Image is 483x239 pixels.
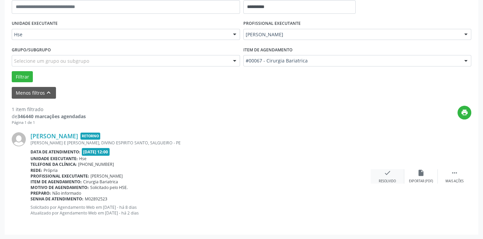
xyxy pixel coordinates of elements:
[451,169,458,177] i: 
[243,45,293,55] label: Item de agendamento
[52,190,81,196] span: Não informado
[90,173,123,179] span: [PERSON_NAME]
[17,113,86,119] strong: 346440 marcações agendadas
[31,149,80,155] b: Data de atendimento:
[31,161,77,167] b: Telefone da clínica:
[12,71,33,83] button: Filtrar
[31,132,78,140] a: [PERSON_NAME]
[85,196,107,202] span: M02892523
[90,185,128,190] span: Solicitado pelo HSE.
[78,161,114,167] span: [PHONE_NUMBER]
[417,169,425,177] i: insert_drive_file
[12,87,56,99] button: Menos filtroskeyboard_arrow_up
[83,179,118,185] span: Cirurgia Bariatrica
[45,89,52,96] i: keyboard_arrow_up
[12,120,86,126] div: Página 1 de 1
[409,179,433,184] div: Exportar (PDF)
[246,57,458,64] span: #00067 - Cirurgia Bariatrica
[461,109,468,116] i: print
[80,133,100,140] span: Retorno
[31,173,89,179] b: Profissional executante:
[379,179,396,184] div: Resolvido
[12,18,58,29] label: UNIDADE EXECUTANTE
[458,106,471,119] button: print
[31,140,371,146] div: [PERSON_NAME] E [PERSON_NAME], DIVINO ESPIRITO SANTO, SALGUEIRO - PE
[12,106,86,113] div: 1 item filtrado
[246,31,458,38] span: [PERSON_NAME]
[31,179,82,185] b: Item de agendamento:
[243,18,301,29] label: PROFISSIONAL EXECUTANTE
[14,57,89,64] span: Selecione um grupo ou subgrupo
[12,45,51,55] label: Grupo/Subgrupo
[31,196,83,202] b: Senha de atendimento:
[31,185,89,190] b: Motivo de agendamento:
[14,31,226,38] span: Hse
[31,204,371,216] p: Solicitado por Agendamento Web em [DATE] - há 8 dias Atualizado por Agendamento Web em [DATE] - h...
[82,148,110,156] span: [DATE] 12:00
[12,132,26,146] img: img
[31,156,78,161] b: Unidade executante:
[31,168,42,173] b: Rede:
[31,190,51,196] b: Preparo:
[384,169,391,177] i: check
[12,113,86,120] div: de
[445,179,464,184] div: Mais ações
[44,168,58,173] span: Própria
[79,156,86,161] span: Hse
